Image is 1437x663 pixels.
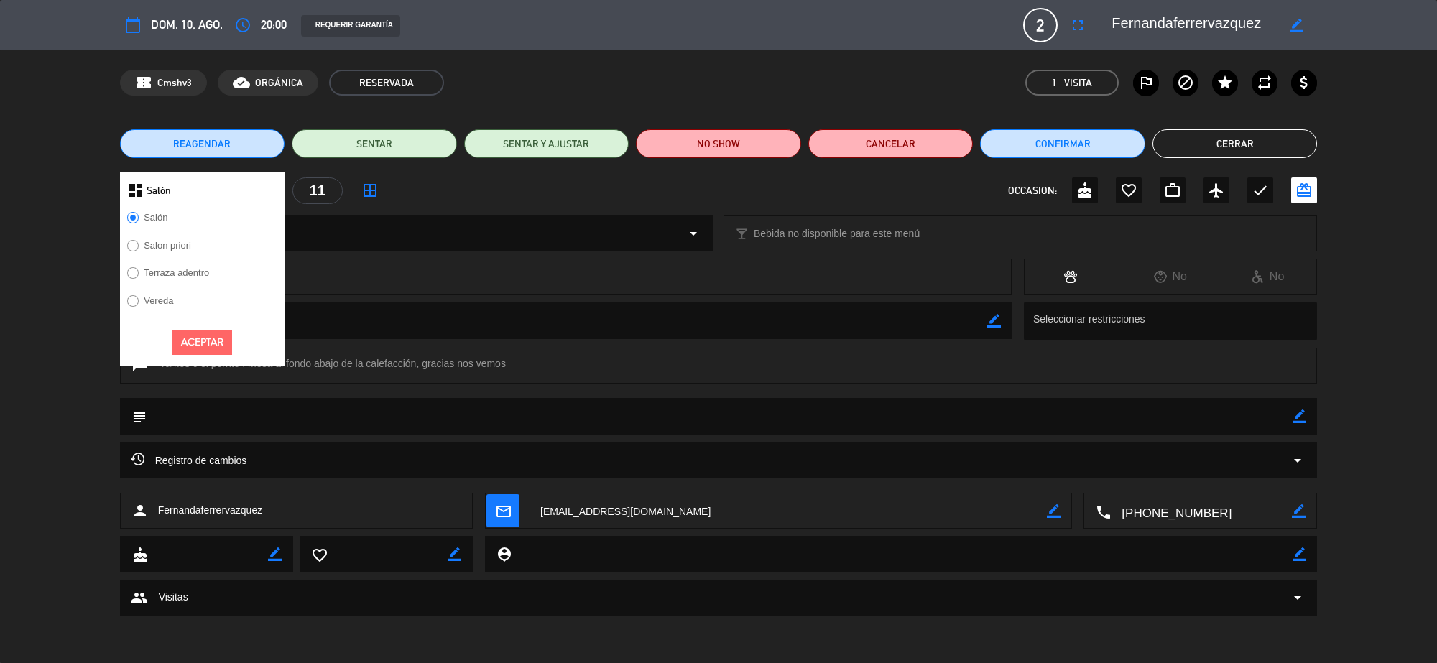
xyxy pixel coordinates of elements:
button: Cerrar [1152,129,1318,158]
span: Registro de cambios [131,452,247,469]
label: Terraza adentro [144,268,209,277]
i: person [131,502,149,519]
i: attach_money [1295,74,1313,91]
button: Aceptar [172,330,232,355]
span: Cmshv3 [157,75,192,91]
i: check [1252,182,1269,199]
span: 1 [1052,75,1057,91]
i: cake [131,547,147,562]
label: Salón [144,213,167,222]
i: airplanemode_active [1208,182,1225,199]
i: favorite_border [1120,182,1137,199]
i: local_phone [1095,504,1111,519]
button: calendar_today [120,12,146,38]
span: 20:00 [261,15,287,35]
button: fullscreen [1065,12,1091,38]
i: access_time [234,17,251,34]
i: border_color [1292,504,1306,518]
span: Fernandaferrervazquez [158,502,263,519]
i: cloud_done [233,74,250,91]
span: confirmation_number [135,74,152,91]
i: border_color [987,314,1001,328]
i: border_color [1293,547,1306,561]
i: mail_outline [495,503,511,519]
i: border_color [268,547,282,561]
i: subject [131,409,147,425]
i: border_all [361,182,379,199]
i: cake [1076,182,1094,199]
em: Visita [1064,75,1092,91]
span: Visitas [159,589,188,606]
button: SENTAR Y AJUSTAR [464,129,629,158]
i: border_color [1290,19,1303,32]
span: Salón [147,182,171,199]
i: dashboard [127,182,144,199]
button: SENTAR [292,129,457,158]
i: border_color [1047,504,1061,518]
i: outlined_flag [1137,74,1155,91]
span: REAGENDAR [173,136,231,152]
span: group [131,589,148,606]
i: repeat [1256,74,1273,91]
span: Bebida no disponible para este menú [754,226,920,242]
button: NO SHOW [636,129,801,158]
button: Confirmar [980,129,1145,158]
span: dom. 10, ago. [151,15,223,35]
span: 2 [1023,8,1058,42]
button: Cancelar [808,129,974,158]
div: 11 [292,177,343,204]
i: fullscreen [1069,17,1086,34]
i: person_pin [496,546,512,562]
i: arrow_drop_down [685,225,702,242]
label: Salon priori [144,241,191,250]
i: arrow_drop_down [1289,452,1306,469]
div: REQUERIR GARANTÍA [301,15,400,37]
span: arrow_drop_down [1289,589,1306,606]
i: work_outline [1164,182,1181,199]
div: No [1219,267,1316,286]
i: favorite_border [311,547,327,562]
label: Vereda [144,296,173,305]
i: star [1216,74,1234,91]
div: Vamos c el perrito , mesa al fondo abajo de la calefacción, gracias nos vemos [120,348,1318,384]
i: local_bar [735,227,749,241]
span: ORGÁNICA [255,75,303,91]
span: OCCASION: [1008,182,1057,199]
i: block [1177,74,1194,91]
div: No [1122,267,1219,286]
span: RESERVADA [329,70,444,96]
i: card_giftcard [1295,182,1313,199]
button: REAGENDAR [120,129,285,158]
i: calendar_today [124,17,142,34]
i: border_color [448,547,461,561]
button: access_time [230,12,256,38]
i: border_color [1293,409,1306,423]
